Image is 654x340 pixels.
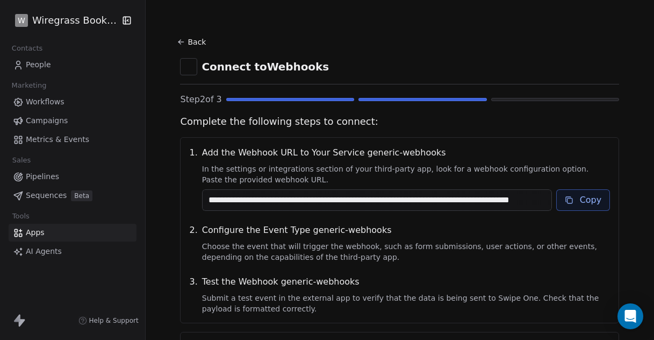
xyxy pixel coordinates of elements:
[89,316,139,325] span: Help & Support
[26,59,51,70] span: People
[202,275,610,288] span: Test the Webhook generic-webhooks
[189,275,197,314] span: 3 .
[9,187,136,204] a: SequencesBeta
[78,316,139,325] a: Help & Support
[26,246,62,257] span: AI Agents
[26,227,45,238] span: Apps
[189,146,197,211] span: 1 .
[71,190,92,201] span: Beta
[26,115,68,126] span: Campaigns
[9,93,136,111] a: Workflows
[13,11,114,30] button: WWiregrass Bookkeeping
[18,15,25,26] span: W
[180,93,221,106] span: Step 2 of 3
[556,189,610,211] button: Copy
[202,224,610,237] span: Configure the Event Type generic-webhooks
[26,190,67,201] span: Sequences
[9,224,136,242] a: Apps
[202,59,329,74] span: Connect to Webhooks
[26,134,89,145] span: Metrics & Events
[7,77,51,94] span: Marketing
[176,32,210,52] button: Back
[202,293,610,314] span: Submit a test event in the external app to verify that the data is being sent to Swipe One. Check...
[189,224,197,263] span: 2 .
[9,112,136,130] a: Campaigns
[180,115,619,129] span: Complete the following steps to connect:
[202,241,610,263] span: Choose the event that will trigger the webhook, such as form submissions, user actions, or other ...
[183,61,194,72] img: webhooks.svg
[9,168,136,186] a: Pipelines
[202,146,610,159] span: Add the Webhook URL to Your Service generic-webhooks
[26,171,59,182] span: Pipelines
[8,208,34,224] span: Tools
[26,96,64,108] span: Workflows
[7,40,47,56] span: Contacts
[202,164,610,185] span: In the settings or integrations section of your third-party app, look for a webhook configuration...
[9,131,136,148] a: Metrics & Events
[617,303,643,329] div: Open Intercom Messenger
[32,13,119,27] span: Wiregrass Bookkeeping
[9,56,136,74] a: People
[9,243,136,260] a: AI Agents
[8,152,35,168] span: Sales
